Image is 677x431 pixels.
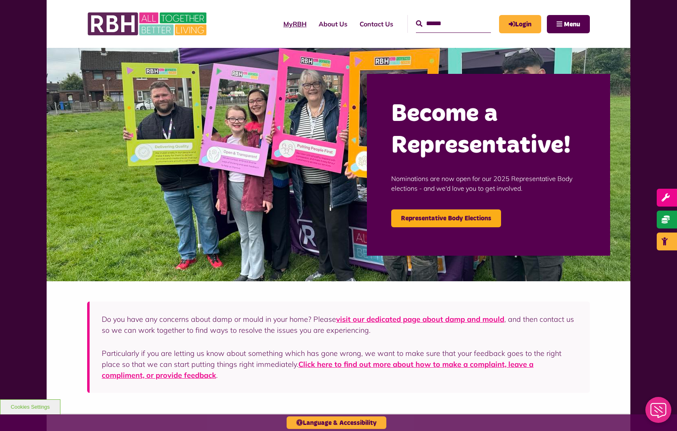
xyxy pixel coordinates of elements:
a: visit our dedicated page about damp and mould [336,315,504,324]
a: MyRBH [499,15,541,33]
button: Language & Accessibility [287,416,386,429]
h2: Become a Representative! [391,98,586,162]
p: Nominations are now open for our 2025 Representative Body elections - and we'd love you to get in... [391,162,586,205]
a: Contact Us [353,13,399,35]
iframe: Netcall Web Assistant for live chat [641,394,677,431]
p: Do you have any concerns about damp or mould in your home? Please , and then contact us so we can... [102,314,578,336]
input: Search [416,15,491,32]
button: Navigation [547,15,590,33]
a: About Us [313,13,353,35]
span: Menu [564,21,580,28]
img: RBH [87,8,209,40]
img: Image (22) [47,48,630,281]
a: Representative Body Elections [391,209,501,227]
a: MyRBH [277,13,313,35]
p: Particularly if you are letting us know about something which has gone wrong, we want to make sur... [102,348,578,381]
a: Click here to find out more about how to make a complaint, leave a compliment, or provide feedback [102,360,533,380]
